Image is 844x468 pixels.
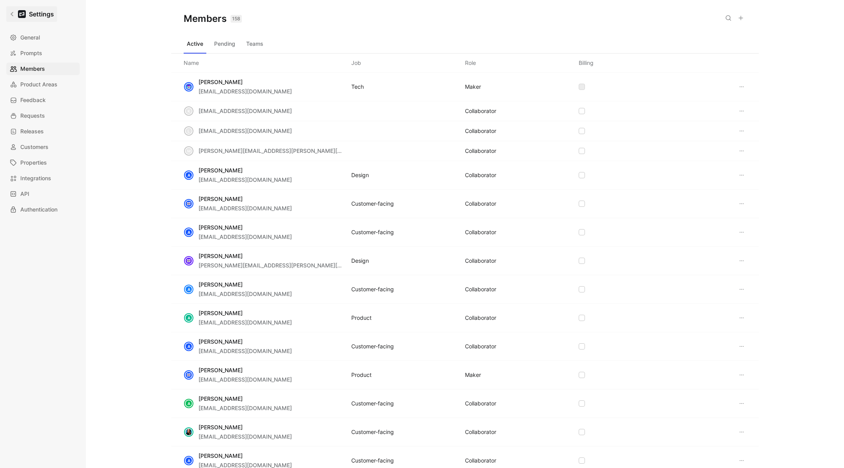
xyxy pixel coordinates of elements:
div: A [185,228,193,236]
a: Authentication [6,203,80,216]
div: k [185,107,193,115]
div: COLLABORATOR [465,456,496,465]
span: [EMAIL_ADDRESS][DOMAIN_NAME] [198,376,292,383]
img: avatar [185,428,193,436]
span: [EMAIL_ADDRESS][DOMAIN_NAME] [198,176,292,183]
div: Product [351,313,372,323]
span: [PERSON_NAME][EMAIL_ADDRESS][PERSON_NAME][DOMAIN_NAME] [198,147,380,154]
span: [EMAIL_ADDRESS][DOMAIN_NAME] [198,88,292,95]
div: A [185,342,193,350]
div: Design [351,170,369,180]
div: Customer-facing [351,427,394,437]
div: COLLABORATOR [465,228,496,237]
span: [PERSON_NAME] [198,253,243,259]
h1: Members [184,13,242,25]
span: [EMAIL_ADDRESS][DOMAIN_NAME] [198,405,292,411]
div: COLLABORATOR [465,399,496,408]
div: Design [351,256,369,265]
div: COLLABORATOR [465,313,496,323]
div: 158 [231,15,242,23]
div: COLLABORATOR [465,146,496,156]
div: A [185,285,193,293]
span: Properties [20,158,47,167]
button: Teams [243,38,266,50]
a: Customers [6,141,80,153]
span: [PERSON_NAME] [198,452,243,459]
div: Customer-facing [351,199,394,208]
div: Name [184,58,199,68]
img: avatar [185,371,193,379]
span: [PERSON_NAME] [198,79,243,85]
span: [PERSON_NAME] [198,367,243,373]
div: MAKER [465,370,481,380]
a: Settings [6,6,57,22]
div: m [185,147,193,155]
a: Properties [6,156,80,169]
div: Job [351,58,361,68]
div: COLLABORATOR [465,106,496,116]
span: Prompts [20,48,42,58]
a: Prompts [6,47,80,59]
h1: Settings [29,9,54,19]
a: Integrations [6,172,80,185]
span: [EMAIL_ADDRESS][DOMAIN_NAME] [198,319,292,326]
div: COLLABORATOR [465,199,496,208]
div: Customer-facing [351,228,394,237]
div: l [185,127,193,135]
span: Integrations [20,174,51,183]
span: [EMAIL_ADDRESS][DOMAIN_NAME] [198,127,292,134]
div: COLLABORATOR [465,427,496,437]
div: Tech [351,82,364,91]
span: [EMAIL_ADDRESS][DOMAIN_NAME] [198,290,292,297]
span: API [20,189,29,199]
div: Customer-facing [351,342,394,351]
span: [PERSON_NAME] [198,424,243,430]
img: avatar [185,200,193,208]
span: Releases [20,127,44,136]
a: Feedback [6,94,80,106]
span: Members [20,64,45,74]
a: Product Areas [6,78,80,91]
span: [EMAIL_ADDRESS][DOMAIN_NAME] [198,205,292,212]
button: Pending [211,38,238,50]
span: Product Areas [20,80,57,89]
span: [EMAIL_ADDRESS][DOMAIN_NAME] [198,108,292,114]
span: [EMAIL_ADDRESS][DOMAIN_NAME] [198,233,292,240]
span: General [20,33,40,42]
span: [PERSON_NAME] [198,167,243,174]
div: A [185,400,193,407]
div: Customer-facing [351,285,394,294]
div: MAKER [465,82,481,91]
span: Authentication [20,205,57,214]
div: COLLABORATOR [465,126,496,136]
span: Feedback [20,95,46,105]
span: [EMAIL_ADDRESS][DOMAIN_NAME] [198,433,292,440]
span: [PERSON_NAME] [198,310,243,316]
div: Product [351,370,372,380]
span: [EMAIL_ADDRESS][DOMAIN_NAME] [198,348,292,354]
span: Customers [20,142,48,152]
button: Active [184,38,206,50]
div: COLLABORATOR [465,342,496,351]
div: COLLABORATOR [465,256,496,265]
div: Role [465,58,476,68]
a: General [6,31,80,44]
div: Customer-facing [351,399,394,408]
div: Billing [579,58,594,68]
a: Requests [6,109,80,122]
img: avatar [185,83,193,91]
span: [PERSON_NAME] [198,195,243,202]
a: Members [6,63,80,75]
img: avatar [185,257,193,265]
span: [PERSON_NAME] [198,338,243,345]
div: A [185,457,193,464]
a: API [6,188,80,200]
span: [PERSON_NAME] [198,281,243,288]
a: Releases [6,125,80,138]
span: [PERSON_NAME] [198,224,243,231]
span: [PERSON_NAME] [198,395,243,402]
div: Customer-facing [351,456,394,465]
div: COLLABORATOR [465,285,496,294]
span: Requests [20,111,45,120]
div: A [185,314,193,322]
